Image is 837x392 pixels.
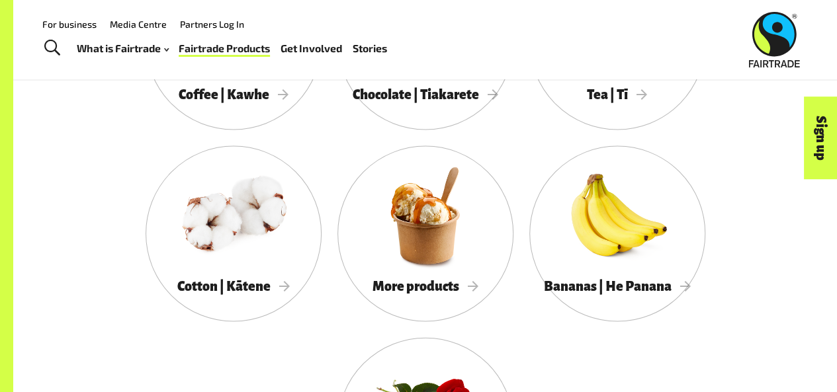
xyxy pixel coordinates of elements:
[337,145,513,321] a: More products
[529,145,705,321] a: Bananas | He Panana
[353,87,498,101] span: Chocolate | Tiakarete
[177,278,290,293] span: Cotton | Kātene
[587,87,647,101] span: Tea | Tī
[749,12,800,67] img: Fairtrade Australia New Zealand logo
[42,19,97,30] a: For business
[110,19,167,30] a: Media Centre
[180,19,244,30] a: Partners Log In
[281,39,342,58] a: Get Involved
[77,39,169,58] a: What is Fairtrade
[179,87,288,101] span: Coffee | Kawhe
[544,278,691,293] span: Bananas | He Panana
[36,32,68,65] a: Toggle Search
[179,39,270,58] a: Fairtrade Products
[353,39,387,58] a: Stories
[146,145,322,321] a: Cotton | Kātene
[373,278,478,293] span: More products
